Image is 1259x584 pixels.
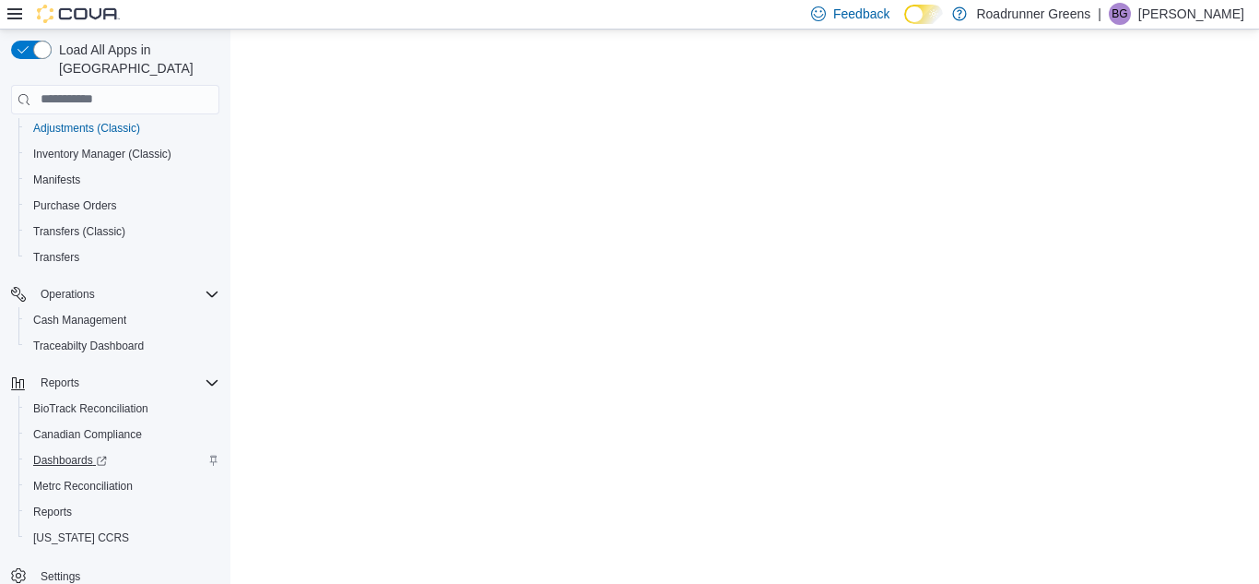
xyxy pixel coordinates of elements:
[18,167,227,193] button: Manifests
[18,396,227,422] button: BioTrack Reconciliation
[33,530,129,545] span: [US_STATE] CCRS
[33,505,72,519] span: Reports
[26,195,124,217] a: Purchase Orders
[18,525,227,551] button: [US_STATE] CCRS
[1138,3,1244,25] p: [PERSON_NAME]
[26,501,219,523] span: Reports
[18,244,227,270] button: Transfers
[18,499,227,525] button: Reports
[18,115,227,141] button: Adjustments (Classic)
[26,143,219,165] span: Inventory Manager (Classic)
[26,449,219,471] span: Dashboards
[33,339,144,353] span: Traceabilty Dashboard
[18,307,227,333] button: Cash Management
[33,147,171,161] span: Inventory Manager (Classic)
[33,224,125,239] span: Transfers (Classic)
[26,169,88,191] a: Manifests
[26,195,219,217] span: Purchase Orders
[33,283,102,305] button: Operations
[26,246,87,268] a: Transfers
[1109,3,1131,25] div: Brisa Garcia
[4,281,227,307] button: Operations
[33,401,148,416] span: BioTrack Reconciliation
[26,117,219,139] span: Adjustments (Classic)
[33,427,142,442] span: Canadian Compliance
[26,309,134,331] a: Cash Management
[1112,3,1127,25] span: BG
[33,250,79,265] span: Transfers
[26,220,219,243] span: Transfers (Classic)
[18,422,227,447] button: Canadian Compliance
[26,527,219,549] span: Washington CCRS
[26,423,149,446] a: Canadian Compliance
[18,333,227,359] button: Traceabilty Dashboard
[18,473,227,499] button: Metrc Reconciliation
[26,449,114,471] a: Dashboards
[33,453,107,468] span: Dashboards
[904,5,943,24] input: Dark Mode
[41,287,95,302] span: Operations
[33,372,219,394] span: Reports
[18,219,227,244] button: Transfers (Classic)
[26,117,147,139] a: Adjustments (Classic)
[41,375,79,390] span: Reports
[833,5,889,23] span: Feedback
[41,569,80,584] span: Settings
[52,41,219,77] span: Load All Apps in [GEOGRAPHIC_DATA]
[33,372,87,394] button: Reports
[26,423,219,446] span: Canadian Compliance
[26,398,219,420] span: BioTrack Reconciliation
[26,246,219,268] span: Transfers
[26,527,136,549] a: [US_STATE] CCRS
[18,141,227,167] button: Inventory Manager (Classic)
[4,370,227,396] button: Reports
[26,475,140,497] a: Metrc Reconciliation
[33,479,133,494] span: Metrc Reconciliation
[26,220,133,243] a: Transfers (Classic)
[26,398,156,420] a: BioTrack Reconciliation
[33,198,117,213] span: Purchase Orders
[26,309,219,331] span: Cash Management
[37,5,120,23] img: Cova
[26,169,219,191] span: Manifests
[26,335,219,357] span: Traceabilty Dashboard
[33,173,80,187] span: Manifests
[18,447,227,473] a: Dashboards
[18,193,227,219] button: Purchase Orders
[33,283,219,305] span: Operations
[26,475,219,497] span: Metrc Reconciliation
[33,313,126,328] span: Cash Management
[26,501,79,523] a: Reports
[904,24,905,25] span: Dark Mode
[26,335,151,357] a: Traceabilty Dashboard
[33,121,140,136] span: Adjustments (Classic)
[26,143,179,165] a: Inventory Manager (Classic)
[1098,3,1101,25] p: |
[976,3,1090,25] p: Roadrunner Greens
